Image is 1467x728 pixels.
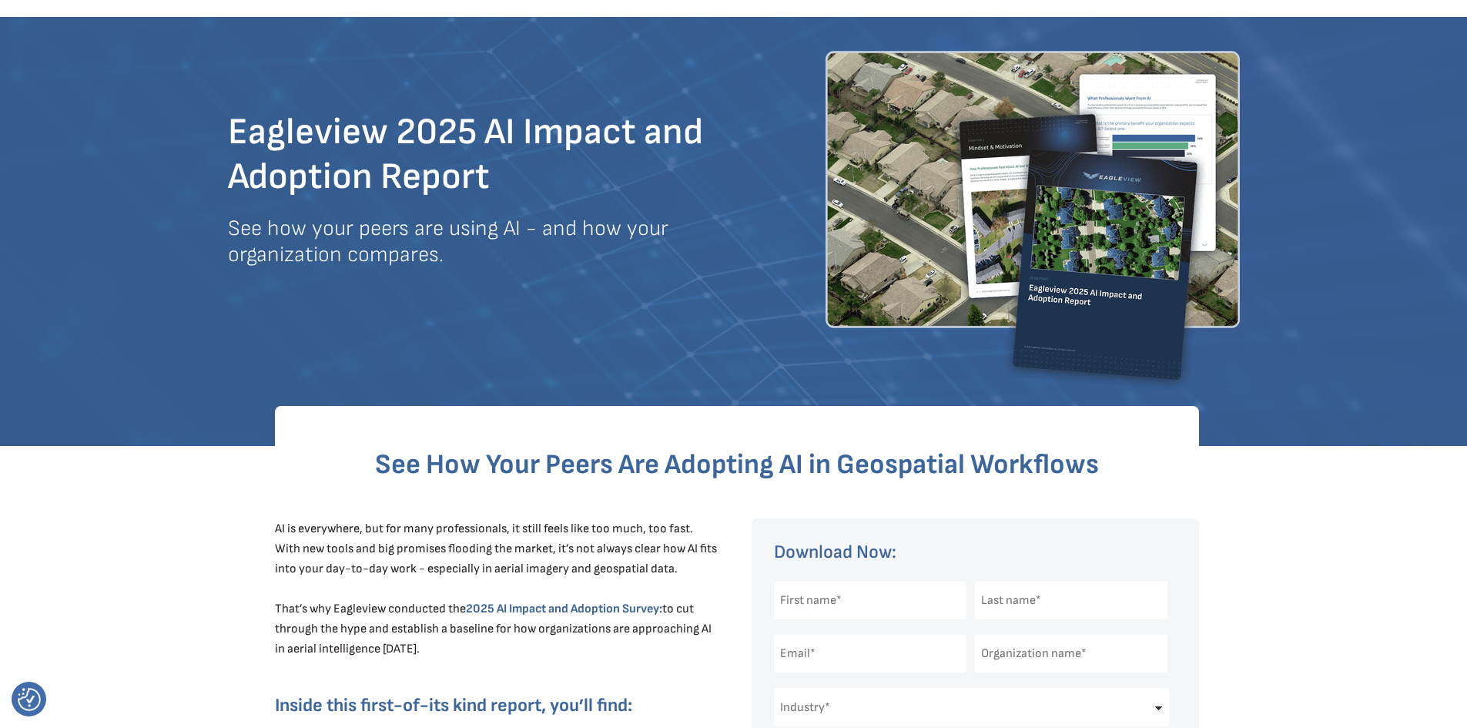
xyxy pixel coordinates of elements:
span: Download Now: [774,541,896,563]
input: Last name* [975,582,1167,619]
input: First name* [774,582,966,619]
span: See how your peers are using AI - and how your organization compares. [228,216,668,267]
input: Organization name* [975,635,1167,673]
button: Consent Preferences [18,688,41,711]
span: Inside this first-of-its kind report, you’ll find: [275,694,632,716]
span: AI is everywhere, but for many professionals, it still feels like too much, too fast. With new to... [275,522,717,616]
span: See How Your Peers Are Adopting AI in Geospatial Workflows [375,448,1099,481]
span: to cut through the hype and establish a baseline for how organizations are approaching AI in aeri... [275,602,712,656]
img: Revisit consent button [18,688,41,711]
strong: 2025 AI Impact and Adoption Survey: [466,602,662,616]
span: Eagleview 2025 AI Impact and Adoption Report [228,110,703,199]
input: Email* [774,635,966,673]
